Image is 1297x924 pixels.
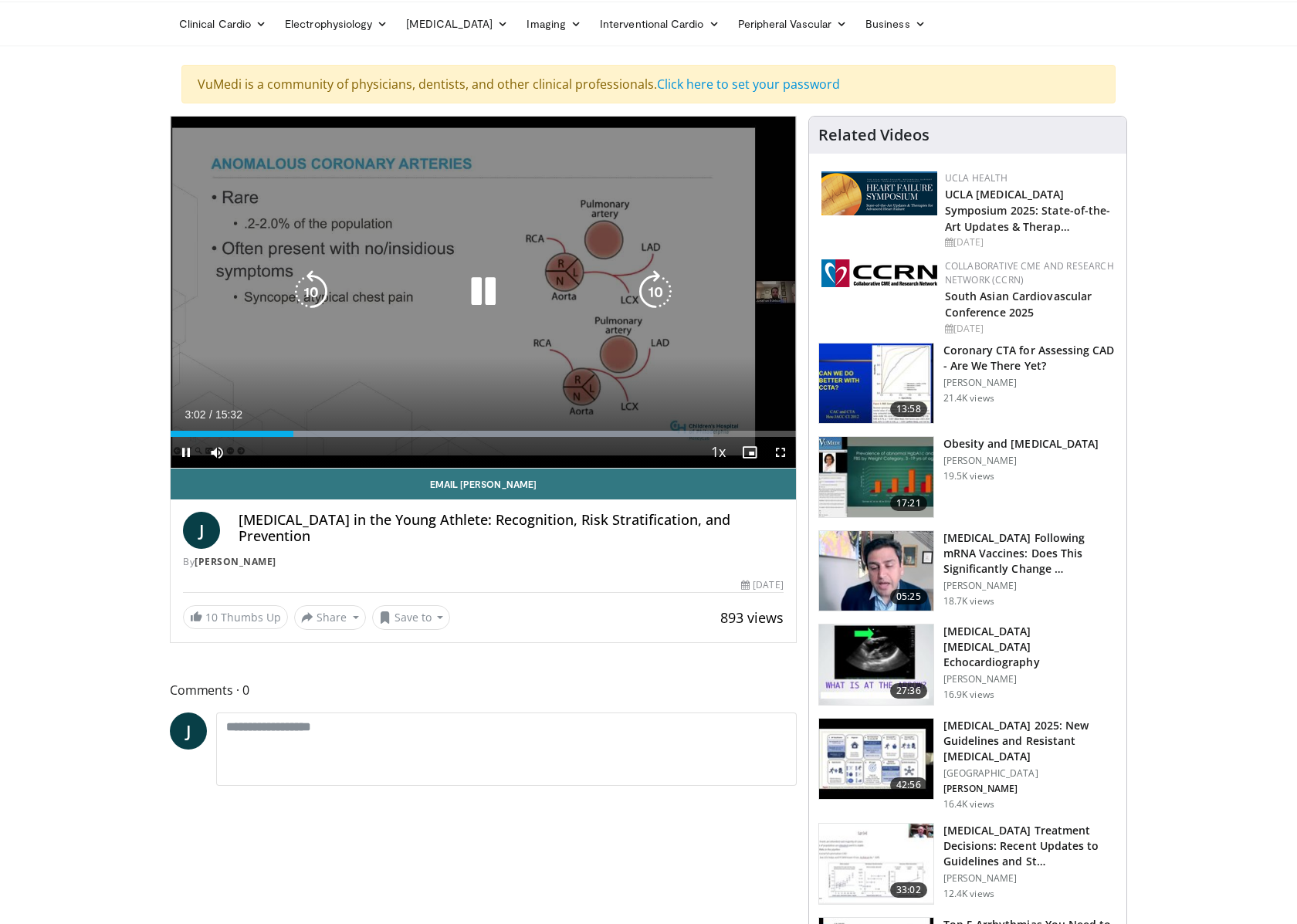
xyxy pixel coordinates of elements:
span: / [209,408,212,421]
p: 12.4K views [943,888,994,900]
a: South Asian Cardiovascular Conference 2025 [945,289,1092,320]
img: 280bcb39-0f4e-42eb-9c44-b41b9262a277.150x105_q85_crop-smart_upscale.jpg [819,719,933,799]
div: By [183,555,784,569]
h3: Obesity and [MEDICAL_DATA] [943,436,1099,452]
p: 18.7K views [943,595,994,608]
div: [DATE] [945,322,1114,336]
p: 16.9K views [943,689,994,701]
a: UCLA [MEDICAL_DATA] Symposium 2025: State-of-the-Art Updates & Therap… [945,187,1111,234]
p: 16.4K views [943,798,994,811]
a: Imaging [517,8,591,39]
a: J [170,712,207,750]
a: 17:21 Obesity and [MEDICAL_DATA] [PERSON_NAME] 19.5K views [818,436,1117,518]
a: 27:36 [MEDICAL_DATA] [MEDICAL_DATA] Echocardiography [PERSON_NAME] 16.9K views [818,624,1117,706]
p: [PERSON_NAME] [943,455,1099,467]
span: 15:32 [215,408,242,421]
a: Business [856,8,935,39]
h4: [MEDICAL_DATA] in the Young Athlete: Recognition, Risk Stratification, and Prevention [239,512,784,545]
button: Mute [201,437,232,468]
p: [GEOGRAPHIC_DATA] [943,767,1117,780]
img: 905050a7-8359-4f8f-a461-0d732b60d79b.150x105_q85_crop-smart_upscale.jpg [819,624,933,705]
a: Electrophysiology [276,8,397,39]
a: Peripheral Vascular [729,8,856,39]
button: Enable picture-in-picture mode [734,437,765,468]
img: 34b2b9a4-89e5-4b8c-b553-8a638b61a706.150x105_q85_crop-smart_upscale.jpg [819,344,933,424]
button: Fullscreen [765,437,796,468]
video-js: Video Player [171,117,796,469]
a: Collaborative CME and Research Network (CCRN) [945,259,1114,286]
h3: [MEDICAL_DATA] Following mRNA Vaccines: Does This Significantly Change … [943,530,1117,577]
a: Email [PERSON_NAME] [171,469,796,499]
a: 13:58 Coronary CTA for Assessing CAD - Are We There Yet? [PERSON_NAME] 21.4K views [818,343,1117,425]
a: UCLA Health [945,171,1008,184]
span: 27:36 [890,683,927,699]
span: 05:25 [890,589,927,604]
a: J [183,512,220,549]
span: 10 [205,610,218,624]
a: 33:02 [MEDICAL_DATA] Treatment Decisions: Recent Updates to Guidelines and St… [PERSON_NAME] 12.4... [818,823,1117,905]
h3: [MEDICAL_DATA] Treatment Decisions: Recent Updates to Guidelines and St… [943,823,1117,869]
p: [PERSON_NAME] [943,580,1117,592]
h4: Related Videos [818,126,930,144]
a: [MEDICAL_DATA] [397,8,517,39]
p: 21.4K views [943,392,994,404]
h3: [MEDICAL_DATA] 2025: New Guidelines and Resistant [MEDICAL_DATA] [943,718,1117,764]
span: 13:58 [890,401,927,417]
p: 19.5K views [943,470,994,482]
div: Progress Bar [171,431,796,437]
img: a04ee3ba-8487-4636-b0fb-5e8d268f3737.png.150x105_q85_autocrop_double_scale_upscale_version-0.2.png [821,259,937,287]
span: 17:21 [890,496,927,511]
p: [PERSON_NAME] [943,377,1117,389]
img: de8ed582-149c-4db3-b706-bd81045b90fa.150x105_q85_crop-smart_upscale.jpg [819,531,933,611]
button: Playback Rate [703,437,734,468]
p: [PERSON_NAME] [943,673,1117,685]
a: [PERSON_NAME] [195,555,276,568]
button: Pause [171,437,201,468]
button: Save to [372,605,451,630]
p: [PERSON_NAME] [943,872,1117,885]
a: 05:25 [MEDICAL_DATA] Following mRNA Vaccines: Does This Significantly Change … [PERSON_NAME] 18.7... [818,530,1117,612]
h3: [MEDICAL_DATA] [MEDICAL_DATA] Echocardiography [943,624,1117,670]
button: Share [294,605,366,630]
span: 893 views [720,608,784,627]
span: 3:02 [185,408,205,421]
div: [DATE] [945,235,1114,249]
img: 6f79f02c-3240-4454-8beb-49f61d478177.150x105_q85_crop-smart_upscale.jpg [819,824,933,904]
a: Clinical Cardio [170,8,276,39]
div: VuMedi is a community of physicians, dentists, and other clinical professionals. [181,65,1116,103]
img: 0682476d-9aca-4ba2-9755-3b180e8401f5.png.150x105_q85_autocrop_double_scale_upscale_version-0.2.png [821,171,937,215]
a: Interventional Cardio [591,8,729,39]
span: 33:02 [890,882,927,898]
a: 42:56 [MEDICAL_DATA] 2025: New Guidelines and Resistant [MEDICAL_DATA] [GEOGRAPHIC_DATA] [PERSON_... [818,718,1117,811]
a: Click here to set your password [657,76,840,93]
h3: Coronary CTA for Assessing CAD - Are We There Yet? [943,343,1117,374]
img: 0df8ca06-75ef-4873-806f-abcb553c84b6.150x105_q85_crop-smart_upscale.jpg [819,437,933,517]
span: Comments 0 [170,680,797,700]
p: [PERSON_NAME] [943,783,1117,795]
span: 42:56 [890,777,927,793]
div: [DATE] [741,578,783,592]
a: 10 Thumbs Up [183,605,288,629]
